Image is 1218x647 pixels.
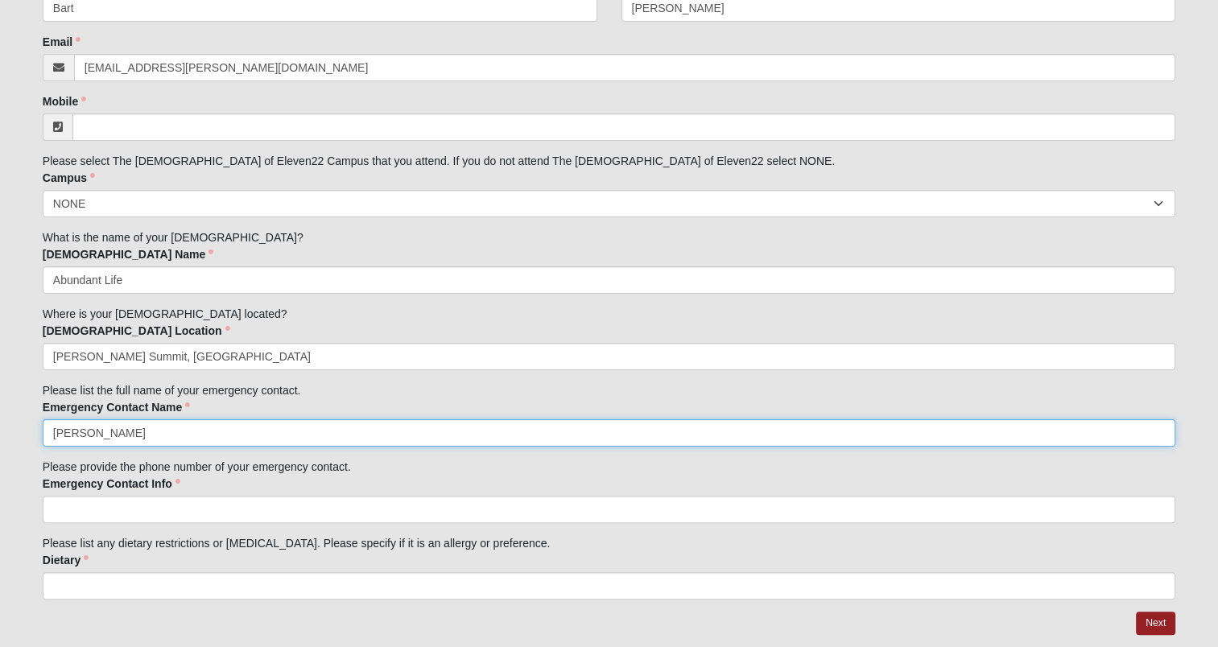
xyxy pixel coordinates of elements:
a: Next [1136,612,1175,635]
label: [DEMOGRAPHIC_DATA] Location [43,323,230,339]
label: [DEMOGRAPHIC_DATA] Name [43,246,214,262]
label: Dietary [43,552,89,568]
label: Emergency Contact Info [43,476,180,492]
label: Emergency Contact Name [43,399,191,415]
label: Mobile [43,93,86,109]
label: Email [43,34,81,50]
label: Campus [43,170,95,186]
